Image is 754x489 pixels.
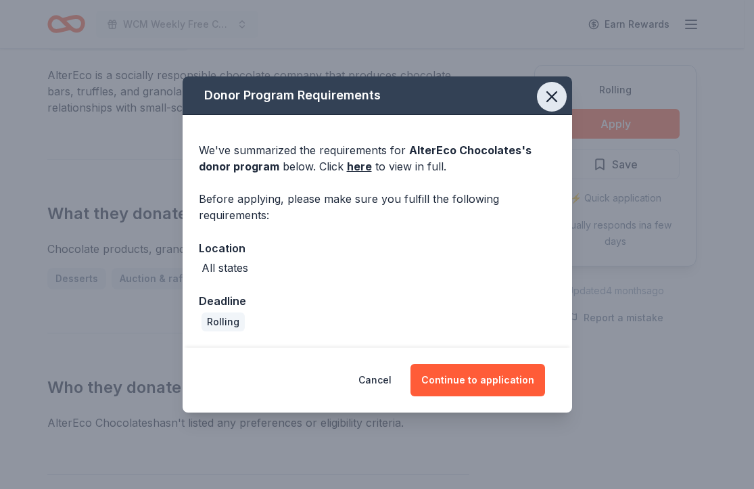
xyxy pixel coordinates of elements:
div: Donor Program Requirements [183,76,572,115]
div: We've summarized the requirements for below. Click to view in full. [199,142,556,174]
div: Before applying, please make sure you fulfill the following requirements: [199,191,556,223]
div: All states [202,260,248,276]
button: Cancel [358,364,392,396]
button: Continue to application [410,364,545,396]
div: Rolling [202,312,245,331]
div: Deadline [199,292,556,310]
div: Location [199,239,556,257]
a: here [347,158,372,174]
